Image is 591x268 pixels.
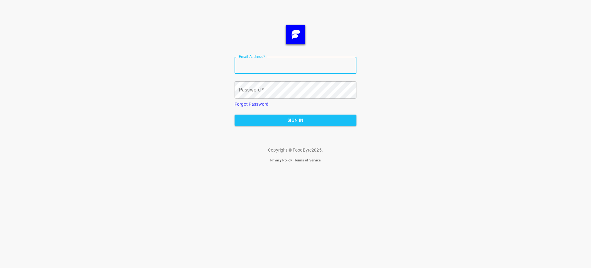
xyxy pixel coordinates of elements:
[286,25,305,44] img: FB_Logo_Reversed_RGB_Icon.895fbf61.png
[235,102,268,107] a: Forgot Password
[239,116,352,124] span: Sign In
[270,158,292,162] a: Privacy Policy
[235,115,356,126] button: Sign In
[294,158,321,162] a: Terms of Service
[268,147,323,153] p: Copyright © FoodByte 2025 .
